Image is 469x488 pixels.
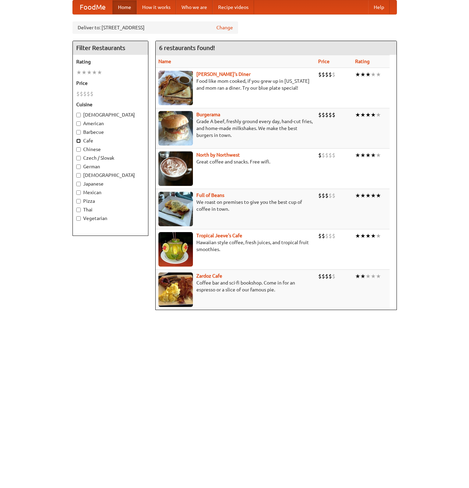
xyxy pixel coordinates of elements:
[360,111,365,119] li: ★
[158,59,171,64] a: Name
[76,190,81,195] input: Mexican
[158,78,313,91] p: Food like mom cooked, if you grew up in [US_STATE] and mom ran a diner. Try our blue plate special!
[360,71,365,78] li: ★
[322,192,325,199] li: $
[76,206,145,213] label: Thai
[355,111,360,119] li: ★
[76,137,145,144] label: Cafe
[360,232,365,240] li: ★
[322,272,325,280] li: $
[76,173,81,178] input: [DEMOGRAPHIC_DATA]
[83,90,87,98] li: $
[76,182,81,186] input: Japanese
[90,90,94,98] li: $
[355,232,360,240] li: ★
[76,165,81,169] input: German
[87,90,90,98] li: $
[376,192,381,199] li: ★
[325,232,329,240] li: $
[376,151,381,159] li: ★
[73,0,113,14] a: FoodMe
[365,71,371,78] li: ★
[158,199,313,212] p: We roast on premises to give you the best cup of coffee in town.
[76,155,145,161] label: Czech / Slovak
[371,71,376,78] li: ★
[76,58,145,65] h5: Rating
[158,71,193,105] img: sallys.jpg
[360,151,365,159] li: ★
[76,120,145,127] label: American
[87,69,92,76] li: ★
[329,232,332,240] li: $
[76,216,81,221] input: Vegetarian
[318,272,322,280] li: $
[325,272,329,280] li: $
[371,192,376,199] li: ★
[322,71,325,78] li: $
[76,129,145,136] label: Barbecue
[318,111,322,119] li: $
[76,147,81,152] input: Chinese
[368,0,390,14] a: Help
[137,0,176,14] a: How it works
[76,146,145,153] label: Chinese
[76,130,81,135] input: Barbecue
[371,272,376,280] li: ★
[76,215,145,222] label: Vegetarian
[329,192,332,199] li: $
[158,111,193,146] img: burgerama.jpg
[318,192,322,199] li: $
[365,151,371,159] li: ★
[76,101,145,108] h5: Cuisine
[318,59,330,64] a: Price
[159,44,215,51] ng-pluralize: 6 restaurants found!
[332,151,335,159] li: $
[355,151,360,159] li: ★
[325,71,329,78] li: $
[76,90,80,98] li: $
[158,279,313,293] p: Coffee bar and sci-fi bookshop. Come in for an espresso or a slice of our famous pie.
[76,180,145,187] label: Japanese
[72,21,238,34] div: Deliver to: [STREET_ADDRESS]
[92,69,97,76] li: ★
[365,232,371,240] li: ★
[196,71,251,77] a: [PERSON_NAME]'s Diner
[158,158,313,165] p: Great coffee and snacks. Free wifi.
[196,152,240,158] a: North by Northwest
[365,111,371,119] li: ★
[355,272,360,280] li: ★
[97,69,102,76] li: ★
[371,151,376,159] li: ★
[158,232,193,267] img: jeeves.jpg
[365,272,371,280] li: ★
[76,111,145,118] label: [DEMOGRAPHIC_DATA]
[325,192,329,199] li: $
[318,151,322,159] li: $
[332,272,335,280] li: $
[196,112,220,117] a: Burgerama
[355,192,360,199] li: ★
[158,239,313,253] p: Hawaiian style coffee, fresh juices, and tropical fruit smoothies.
[318,232,322,240] li: $
[196,273,222,279] a: Zardoz Cafe
[322,111,325,119] li: $
[332,232,335,240] li: $
[76,113,81,117] input: [DEMOGRAPHIC_DATA]
[322,151,325,159] li: $
[158,118,313,139] p: Grade A beef, freshly ground every day, hand-cut fries, and home-made milkshakes. We make the bes...
[329,272,332,280] li: $
[376,232,381,240] li: ★
[376,272,381,280] li: ★
[371,232,376,240] li: ★
[76,121,81,126] input: American
[216,24,233,31] a: Change
[176,0,213,14] a: Who we are
[76,189,145,196] label: Mexican
[196,192,224,198] a: Full of Beans
[329,71,332,78] li: $
[73,41,148,55] h4: Filter Restaurants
